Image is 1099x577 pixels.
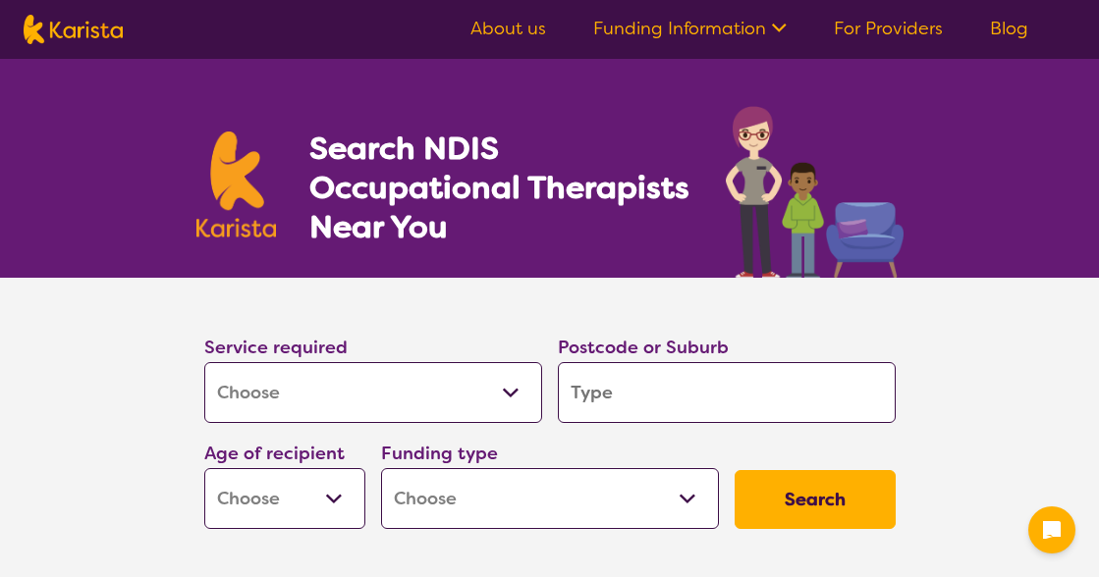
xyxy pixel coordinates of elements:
label: Postcode or Suburb [558,336,729,359]
label: Funding type [381,442,498,465]
label: Age of recipient [204,442,345,465]
a: About us [470,17,546,40]
label: Service required [204,336,348,359]
img: Karista logo [24,15,123,44]
a: Funding Information [593,17,787,40]
a: For Providers [834,17,943,40]
a: Blog [990,17,1028,40]
button: Search [735,470,896,529]
h1: Search NDIS Occupational Therapists Near You [309,129,691,246]
img: occupational-therapy [726,106,904,278]
img: Karista logo [196,131,277,237]
input: Type [558,362,896,423]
